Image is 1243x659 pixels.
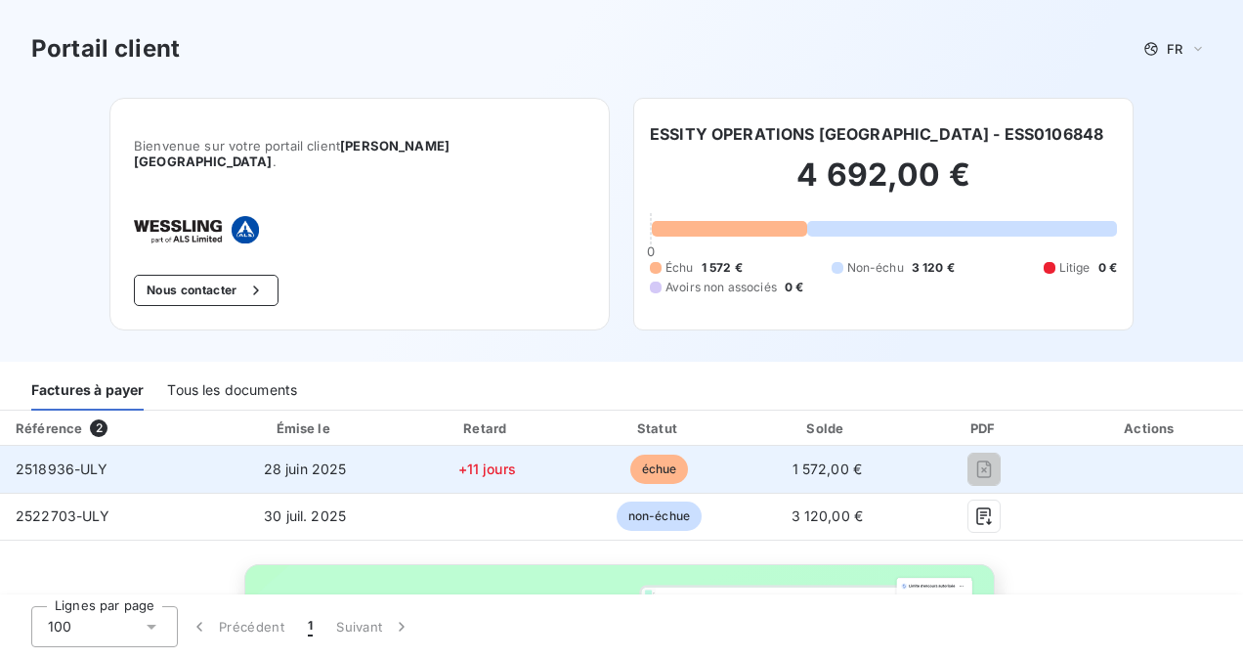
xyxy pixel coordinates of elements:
div: Émise le [214,418,396,438]
span: +11 jours [458,461,516,477]
span: [PERSON_NAME] [GEOGRAPHIC_DATA] [134,138,450,169]
button: Nous contacter [134,275,279,306]
span: Avoirs non associés [665,279,777,296]
span: Litige [1059,259,1091,277]
span: 0 € [1098,259,1117,277]
span: 100 [48,617,71,637]
span: Échu [665,259,694,277]
span: 30 juil. 2025 [264,507,346,524]
span: Bienvenue sur votre portail client . [134,138,585,169]
button: 1 [296,606,324,647]
img: Company logo [134,216,259,243]
div: PDF [914,418,1055,438]
h6: ESSITY OPERATIONS [GEOGRAPHIC_DATA] - ESS0106848 [650,122,1103,146]
div: Solde [748,418,906,438]
div: Statut [578,418,740,438]
span: 3 120,00 € [792,507,864,524]
span: 2522703-ULY [16,507,110,524]
span: FR [1167,41,1182,57]
div: Tous les documents [167,370,297,411]
div: Factures à payer [31,370,144,411]
span: 0 € [785,279,803,296]
span: 3 120 € [912,259,955,277]
span: échue [630,455,689,484]
span: Non-échu [847,259,904,277]
span: 1 572,00 € [793,461,863,477]
span: 0 [647,243,655,259]
span: 2 [90,419,107,437]
button: Précédent [178,606,296,647]
span: 28 juin 2025 [264,461,347,477]
span: 2518936-ULY [16,461,108,477]
div: Référence [16,420,82,436]
span: 1 [308,617,313,637]
div: Actions [1063,418,1239,438]
span: 1 572 € [702,259,743,277]
button: Suivant [324,606,423,647]
span: non-échue [617,502,702,531]
div: Retard [404,418,570,438]
h2: 4 692,00 € [650,155,1117,214]
h3: Portail client [31,31,180,66]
